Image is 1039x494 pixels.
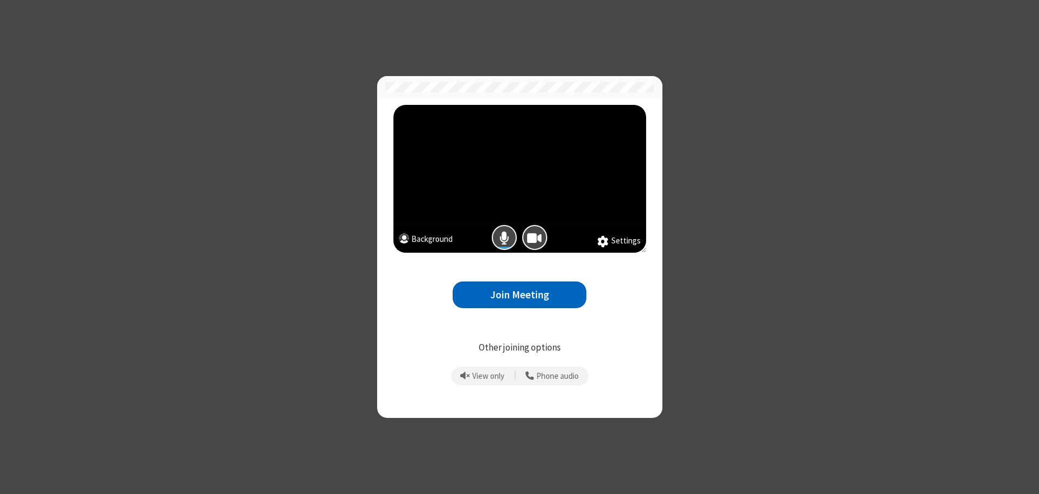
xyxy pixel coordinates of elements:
[399,233,453,248] button: Background
[514,368,516,384] span: |
[393,341,646,355] p: Other joining options
[453,282,586,308] button: Join Meeting
[536,372,579,381] span: Phone audio
[456,367,509,385] button: Prevent echo when there is already an active mic and speaker in the room.
[492,225,517,250] button: Mic is on
[522,225,547,250] button: Camera is on
[597,235,641,248] button: Settings
[472,372,504,381] span: View only
[522,367,583,385] button: Use your phone for mic and speaker while you view the meeting on this device.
